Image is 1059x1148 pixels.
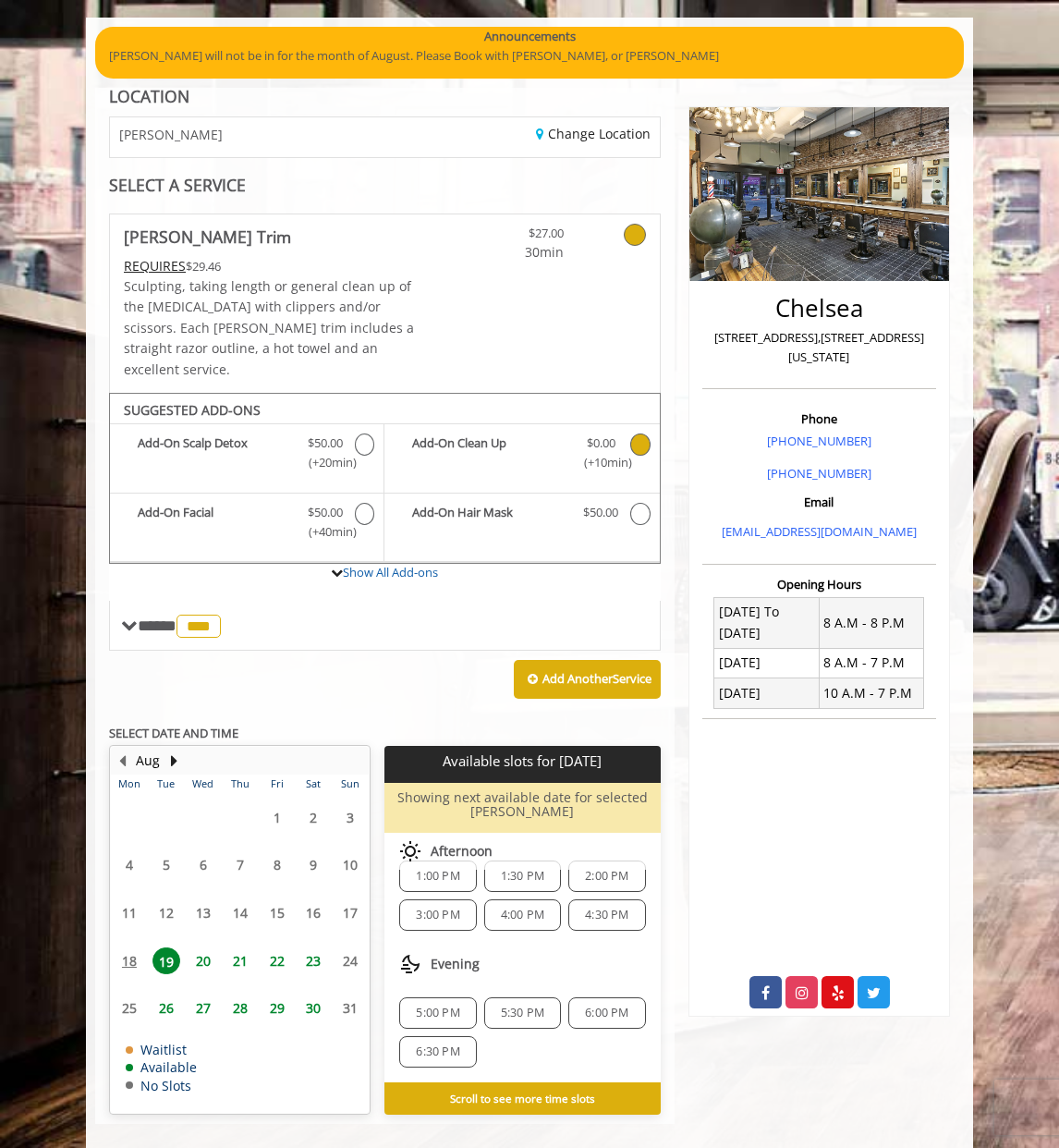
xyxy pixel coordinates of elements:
[394,434,650,477] label: Add-On Clean Up
[185,775,222,793] th: Wed
[431,844,493,859] span: Afternoon
[136,751,160,771] button: Aug
[138,503,296,542] b: Add-On Facial
[259,984,296,1032] td: Select day29
[399,997,476,1029] div: 5:00 PM
[580,453,621,472] span: (+10min )
[394,503,650,530] label: Add-On Hair Mask
[399,953,421,975] img: evening slots
[259,775,296,793] th: Fri
[148,984,185,1032] td: Select day26
[450,1091,595,1105] b: Scroll to see more time slots
[299,995,327,1021] span: 30
[399,861,476,892] div: 1:00 PM
[308,503,343,522] span: $50.00
[126,1043,197,1056] td: Waitlist
[124,257,186,275] span: This service needs some Advance to be paid before we block your appointment
[707,328,931,367] p: [STREET_ADDRESS],[STREET_ADDRESS][US_STATE]
[222,984,259,1032] td: Select day28
[416,1044,459,1059] span: 6:30 PM
[714,678,819,708] td: [DATE]
[536,125,651,142] a: Change Location
[109,393,661,565] div: Beard Trim Add-onS
[299,947,327,974] span: 23
[126,1060,197,1074] td: Available
[412,434,571,472] b: Add-On Clean Up
[111,775,148,793] th: Mon
[819,648,923,678] td: 8 A.M - 7 P.M
[189,995,217,1021] span: 27
[501,869,544,884] span: 1:30 PM
[585,869,628,884] span: 2:00 PM
[332,775,369,793] th: Sun
[399,840,421,862] img: afternoon slots
[295,775,332,793] th: Sat
[819,678,923,708] td: 10 A.M - 7 P.M
[343,564,438,580] a: Show All Add-ons
[587,434,615,453] span: $0.00
[152,995,180,1021] span: 26
[416,908,459,922] span: 3:00 PM
[501,1006,544,1020] span: 5:30 PM
[767,433,871,449] a: [PHONE_NUMBER]
[484,27,576,46] b: Announcements
[263,995,291,1021] span: 29
[185,936,222,984] td: Select day20
[166,751,181,771] button: Next Month
[568,899,645,931] div: 4:30 PM
[305,453,346,472] span: (+20min )
[119,128,223,141] span: [PERSON_NAME]
[767,465,871,482] a: [PHONE_NUMBER]
[295,984,332,1032] td: Select day30
[714,597,819,648] td: [DATE] To [DATE]
[707,295,931,322] h2: Chelsea
[702,578,936,591] h3: Opening Hours
[109,46,950,66] p: [PERSON_NAME] will not be in for the month of August. Please Book with [PERSON_NAME], or [PERSON_...
[412,503,571,525] b: Add-On Hair Mask
[119,434,374,477] label: Add-On Scalp Detox
[305,522,346,542] span: (+40min )
[819,597,923,648] td: 8 A.M - 8 P.M
[399,1036,476,1068] div: 6:30 PM
[501,908,544,922] span: 4:00 PM
[585,1006,628,1020] span: 6:00 PM
[109,177,661,194] div: SELECT A SERVICE
[476,242,563,263] span: 30min
[416,869,459,884] span: 1:00 PM
[484,861,561,892] div: 1:30 PM
[124,401,261,419] b: SUGGESTED ADD-ONS
[119,503,374,546] label: Add-On Facial
[226,947,254,974] span: 21
[126,1079,197,1093] td: No Slots
[416,1006,459,1020] span: 5:00 PM
[189,947,217,974] span: 20
[222,775,259,793] th: Thu
[542,670,651,687] b: Add Another Service
[109,725,238,741] b: SELECT DATE AND TIME
[148,775,185,793] th: Tue
[222,936,259,984] td: Select day21
[585,908,628,922] span: 4:30 PM
[138,434,296,472] b: Add-On Scalp Detox
[124,224,291,250] b: [PERSON_NAME] Trim
[568,997,645,1029] div: 6:00 PM
[714,648,819,678] td: [DATE]
[568,861,645,892] div: 2:00 PM
[308,434,343,453] span: $50.00
[392,753,652,769] p: Available slots for [DATE]
[722,523,917,540] a: [EMAIL_ADDRESS][DOMAIN_NAME]
[295,936,332,984] td: Select day23
[124,256,431,276] div: $29.46
[109,85,189,107] b: LOCATION
[152,947,180,974] span: 19
[431,957,480,971] span: Evening
[707,495,931,508] h3: Email
[115,751,129,771] button: Previous Month
[124,276,431,380] p: Sculpting, taking length or general clean up of the [MEDICAL_DATA] with clippers and/or scissors....
[707,412,931,425] h3: Phone
[583,503,618,522] span: $50.00
[476,214,563,263] a: $27.00
[399,899,476,931] div: 3:00 PM
[484,997,561,1029] div: 5:30 PM
[392,790,652,819] h6: Showing next available date for selected [PERSON_NAME]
